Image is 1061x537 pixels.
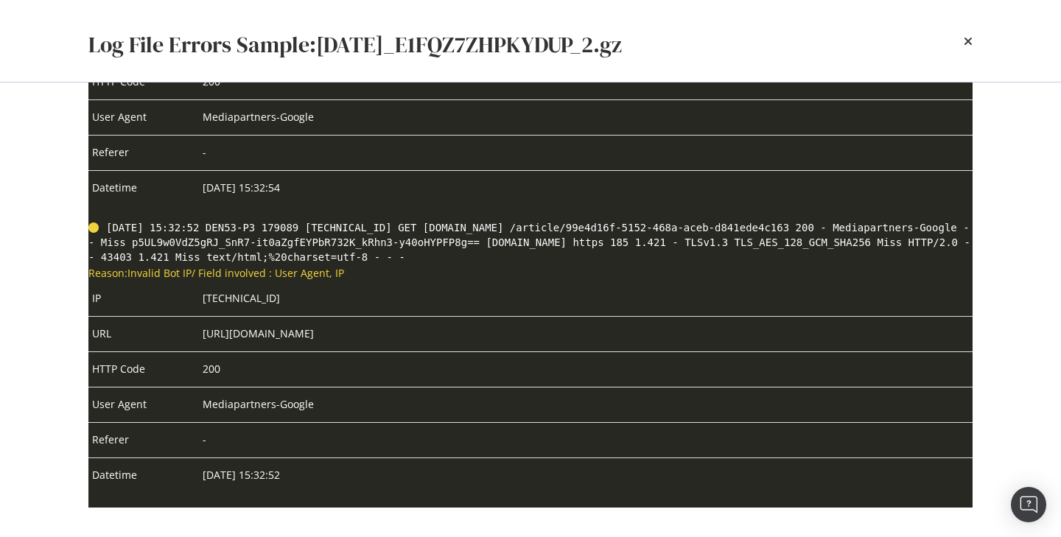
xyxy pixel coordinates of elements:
div: Open Intercom Messenger [1011,487,1046,522]
td: HTTP Code [88,351,199,387]
td: [DATE] 15:32:52 [199,457,973,493]
span: Reason: Invalid Bot IP [88,266,192,280]
td: Mediapartners-Google [199,99,973,135]
td: 200 [199,351,973,387]
span: / Field involved : User Agent, IP [192,266,344,280]
div: times [964,18,973,64]
td: IP [88,281,199,316]
td: Mediapartners-Google [199,387,973,422]
td: Datetime [88,457,199,493]
td: Datetime [88,170,199,206]
td: Referer [88,135,199,170]
td: URL [88,316,199,351]
td: Referer [88,422,199,457]
td: [TECHNICAL_ID] [199,281,973,316]
td: [URL][DOMAIN_NAME] [199,316,973,351]
span: [DATE] 15:32:52 DEN53-P3 179089 [TECHNICAL_ID] GET [DOMAIN_NAME] /article/99e4d16f-5152-468a-aceb... [88,222,970,263]
td: User Agent [88,99,199,135]
td: - [199,422,973,457]
td: - [199,135,973,170]
h2: Log File Errors Sample: [DATE]_E1FQZ7ZHPKYDUP_2.gz [88,32,622,57]
td: User Agent [88,387,199,422]
td: [DATE] 15:32:54 [199,170,973,206]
